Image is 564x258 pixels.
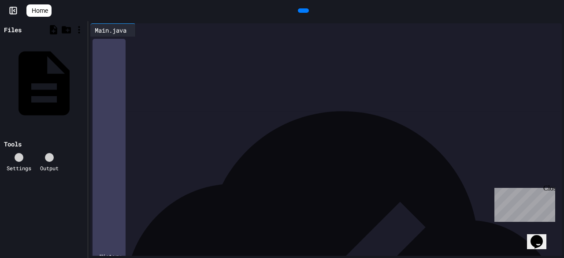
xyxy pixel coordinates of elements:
[32,6,48,15] span: Home
[491,184,555,222] iframe: chat widget
[4,4,61,56] div: Chat with us now!Close
[40,164,59,172] div: Output
[90,23,136,37] div: Main.java
[90,26,131,35] div: Main.java
[4,139,22,149] div: Tools
[4,25,22,34] div: Files
[527,223,555,249] iframe: chat widget
[7,164,31,172] div: Settings
[26,4,52,17] a: Home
